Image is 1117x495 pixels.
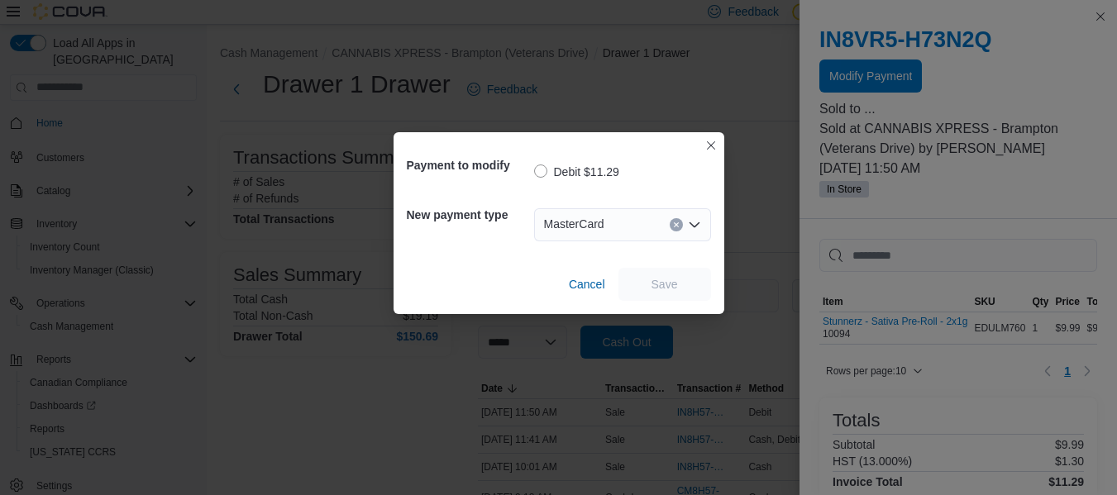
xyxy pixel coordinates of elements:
[407,198,531,231] h5: New payment type
[544,214,604,234] span: MasterCard
[562,268,612,301] button: Cancel
[688,218,701,231] button: Open list of options
[611,215,613,235] input: Accessible screen reader label
[534,162,619,182] label: Debit $11.29
[670,218,683,231] button: Clear input
[618,268,711,301] button: Save
[652,276,678,293] span: Save
[701,136,721,155] button: Closes this modal window
[569,276,605,293] span: Cancel
[407,149,531,182] h5: Payment to modify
